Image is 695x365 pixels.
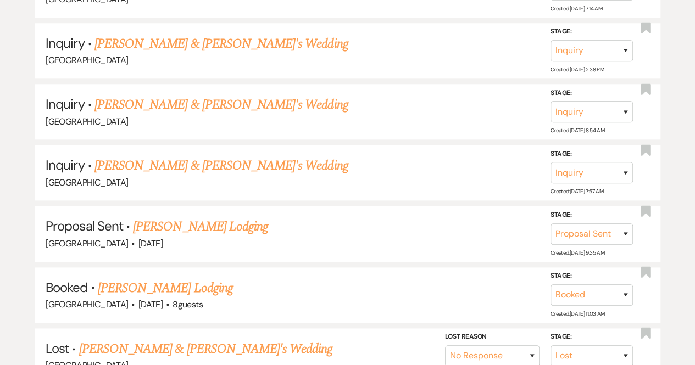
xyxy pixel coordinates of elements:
[98,278,233,298] a: [PERSON_NAME] Lodging
[94,34,348,54] a: [PERSON_NAME] & [PERSON_NAME]'s Wedding
[46,217,123,234] span: Proposal Sent
[551,310,604,317] span: Created: [DATE] 11:03 AM
[94,95,348,115] a: [PERSON_NAME] & [PERSON_NAME]'s Wedding
[551,26,633,38] label: Stage:
[551,188,603,195] span: Created: [DATE] 7:57 AM
[551,249,604,256] span: Created: [DATE] 9:35 AM
[46,177,128,188] span: [GEOGRAPHIC_DATA]
[551,127,604,134] span: Created: [DATE] 8:54 AM
[445,331,540,343] label: Lost Reason
[46,340,69,357] span: Lost
[138,238,163,249] span: [DATE]
[46,35,84,52] span: Inquiry
[551,148,633,160] label: Stage:
[94,156,348,176] a: [PERSON_NAME] & [PERSON_NAME]'s Wedding
[173,299,203,310] span: 8 guests
[46,279,87,296] span: Booked
[551,270,633,282] label: Stage:
[551,66,604,73] span: Created: [DATE] 2:38 PM
[46,116,128,127] span: [GEOGRAPHIC_DATA]
[46,156,84,173] span: Inquiry
[551,5,602,12] span: Created: [DATE] 7:14 AM
[551,87,633,99] label: Stage:
[138,299,163,310] span: [DATE]
[46,238,128,249] span: [GEOGRAPHIC_DATA]
[46,54,128,66] span: [GEOGRAPHIC_DATA]
[133,217,268,237] a: [PERSON_NAME] Lodging
[46,96,84,113] span: Inquiry
[551,209,633,221] label: Stage:
[551,331,633,343] label: Stage:
[46,299,128,310] span: [GEOGRAPHIC_DATA]
[79,339,333,359] a: [PERSON_NAME] & [PERSON_NAME]'s Wedding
